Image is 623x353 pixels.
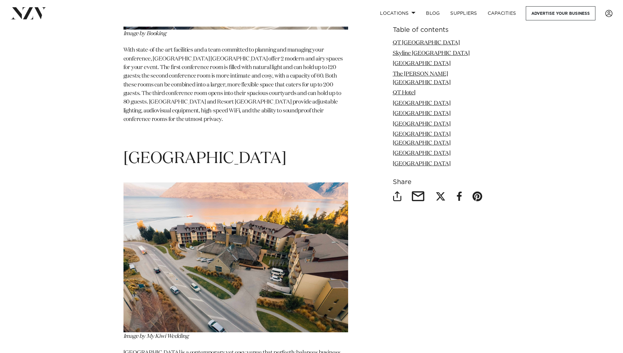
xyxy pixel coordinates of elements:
a: SUPPLIERS [445,6,482,20]
a: Locations [375,6,421,20]
a: [GEOGRAPHIC_DATA] [393,101,451,106]
a: [GEOGRAPHIC_DATA] [393,121,451,127]
a: QT [GEOGRAPHIC_DATA] [393,40,460,46]
span: [GEOGRAPHIC_DATA] [123,151,286,167]
span: With state-of-the-art facilities and a team committed to planning and managing your conference, [... [123,47,343,122]
a: QT Hotel [393,90,415,96]
a: Advertise your business [526,6,595,20]
a: Capacities [482,6,522,20]
h6: Table of contents [393,27,500,34]
em: Image by Booking [123,31,166,36]
a: [GEOGRAPHIC_DATA] [393,161,451,166]
a: The [PERSON_NAME][GEOGRAPHIC_DATA] [393,71,451,85]
a: [GEOGRAPHIC_DATA] [393,61,451,66]
a: [GEOGRAPHIC_DATA] [393,111,451,116]
em: Image by My Kiwi Wedding [123,334,189,339]
a: [GEOGRAPHIC_DATA] [393,151,451,156]
a: BLOG [421,6,445,20]
img: nzv-logo.png [11,7,46,19]
a: [GEOGRAPHIC_DATA] [GEOGRAPHIC_DATA] [393,131,451,146]
a: Skyline [GEOGRAPHIC_DATA] [393,50,470,56]
h6: Share [393,179,500,186]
